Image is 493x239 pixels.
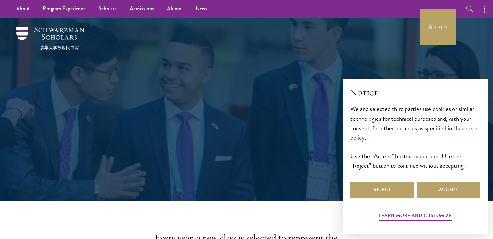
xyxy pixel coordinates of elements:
button: Reject [350,182,414,198]
h2: Notice [350,87,480,98]
div: We and selected third parties use cookies or similar technologies for technical purposes and, wit... [350,104,480,170]
a: cookie policy [350,123,478,142]
img: Schwarzman Scholars [16,27,84,50]
button: Accept [417,182,480,198]
button: Learn more and customize [379,211,452,222]
a: Apply [420,9,456,45]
